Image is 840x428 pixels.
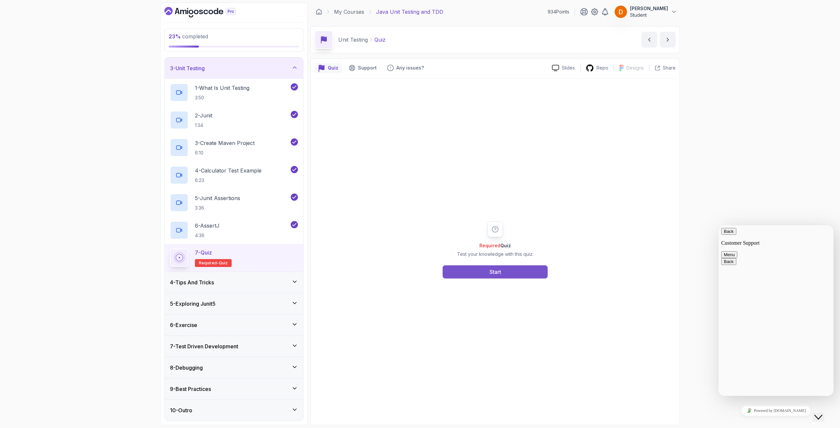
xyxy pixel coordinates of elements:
[334,8,364,16] a: My Courses
[316,9,322,15] a: Dashboard
[165,400,303,421] button: 10-Outro
[165,315,303,336] button: 6-Exercise
[169,33,181,40] span: 23 %
[195,94,249,101] p: 3:50
[548,9,569,15] p: 934 Points
[219,260,228,266] span: quiz
[165,58,303,79] button: 3-Unit Testing
[195,122,212,129] p: 1:34
[547,65,580,71] a: Slides
[170,278,214,286] h3: 4 - Tips And Tricks
[338,36,368,44] p: Unit Testing
[195,249,212,256] p: 7 - Quiz
[812,402,833,421] iframe: chat widget
[358,65,377,71] p: Support
[164,7,251,17] a: Dashboard
[479,243,500,248] span: Required
[170,406,192,414] h3: 10 - Outro
[663,65,676,71] p: Share
[170,300,216,308] h3: 5 - Exploring Junit5
[649,65,676,71] button: Share
[195,112,212,119] p: 2 - Junit
[376,8,443,16] p: Java Unit Testing and TDD
[580,64,614,72] a: Repo
[195,167,262,174] p: 4 - Calculator Test Example
[195,222,220,230] p: 6 - AssertJ
[396,65,424,71] p: Any issues?
[490,268,501,276] div: Start
[660,32,676,48] button: next content
[199,260,219,266] span: Required-
[170,221,298,239] button: 6-AssertJ4:36
[165,378,303,399] button: 9-Best Practices
[562,65,575,71] p: Slides
[195,84,249,92] p: 1 - What Is Unit Testing
[165,357,303,378] button: 8-Debugging
[457,251,534,257] p: Test your knowledge with this quiz.
[165,293,303,314] button: 5-Exploring Junit5
[315,63,342,73] button: quiz button
[170,364,203,372] h3: 8 - Debugging
[641,32,657,48] button: previous content
[169,33,208,40] span: completed
[170,194,298,212] button: 5-Junit Assertions3:36
[165,272,303,293] button: 4-Tips And Tricks
[457,242,534,249] h2: Quiz
[374,36,386,44] p: Quiz
[170,83,298,102] button: 1-What Is Unit Testing3:50
[345,63,381,73] button: Support button
[630,5,668,12] p: [PERSON_NAME]
[195,232,220,239] p: 4:36
[195,177,262,184] p: 6:23
[170,321,197,329] h3: 6 - Exercise
[170,249,298,267] button: 7-QuizRequired-quiz
[165,336,303,357] button: 7-Test Driven Development
[443,265,548,278] button: Start
[170,385,211,393] h3: 9 - Best Practices
[195,139,255,147] p: 3 - Create Maven Project
[626,65,644,71] p: Designs
[719,403,833,418] iframe: chat widget
[615,6,627,18] img: user profile image
[328,65,338,71] p: Quiz
[170,138,298,157] button: 3-Create Maven Project6:10
[170,64,205,72] h3: 3 - Unit Testing
[195,194,240,202] p: 5 - Junit Assertions
[170,342,238,350] h3: 7 - Test Driven Development
[195,205,240,211] p: 3:36
[195,150,255,156] p: 6:10
[597,65,608,71] p: Repo
[719,225,833,396] iframe: chat widget
[614,5,677,18] button: user profile image[PERSON_NAME]Student
[383,63,428,73] button: Feedback button
[170,111,298,129] button: 2-Junit1:34
[630,12,668,18] p: Student
[170,166,298,184] button: 4-Calculator Test Example6:23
